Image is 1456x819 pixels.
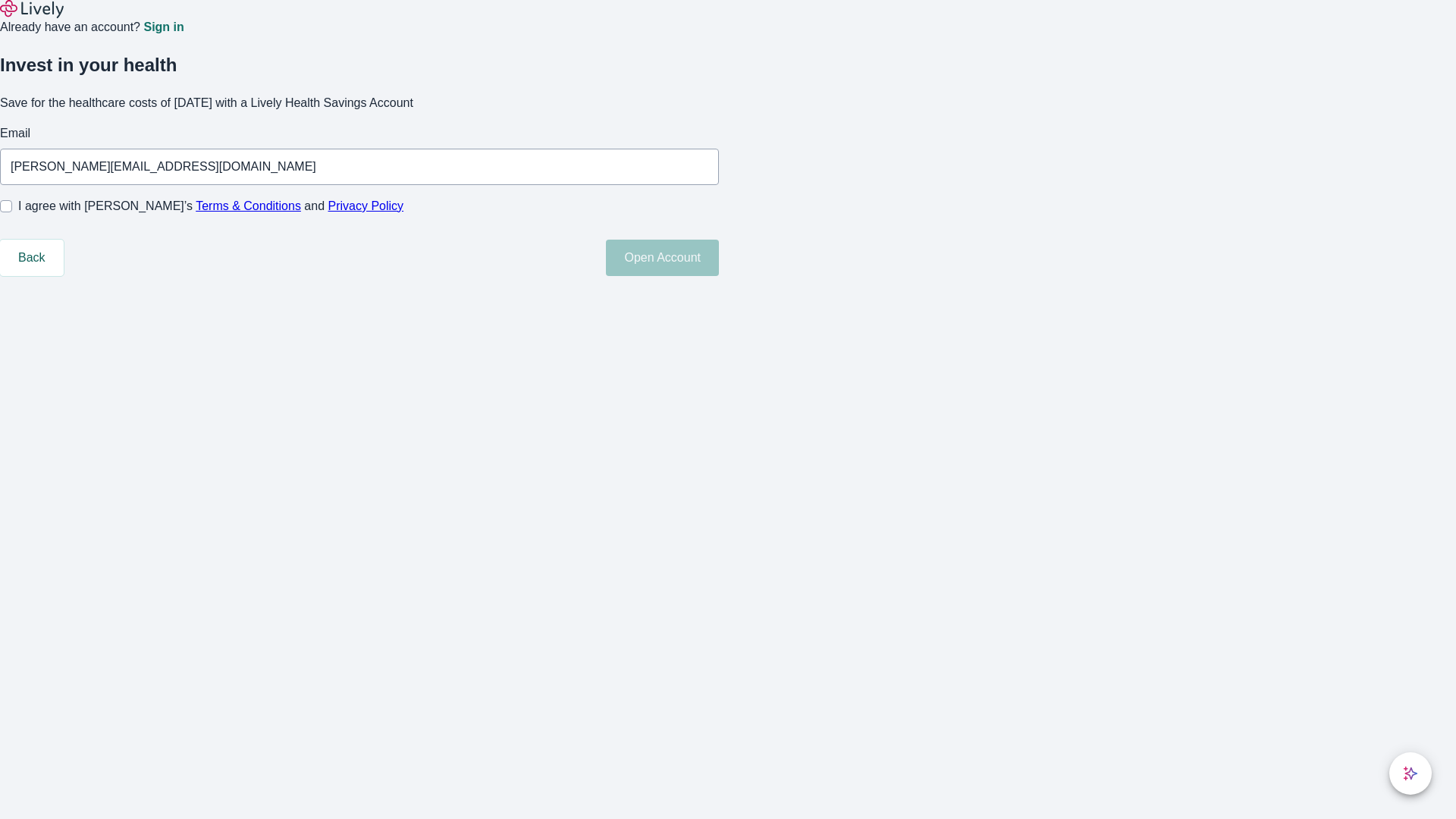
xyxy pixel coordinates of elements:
[328,199,404,212] a: Privacy Policy
[143,21,184,33] a: Sign in
[1389,752,1432,795] button: chat
[196,199,301,212] a: Terms & Conditions
[18,197,403,215] span: I agree with [PERSON_NAME]’s and
[1403,766,1418,781] svg: Lively AI Assistant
